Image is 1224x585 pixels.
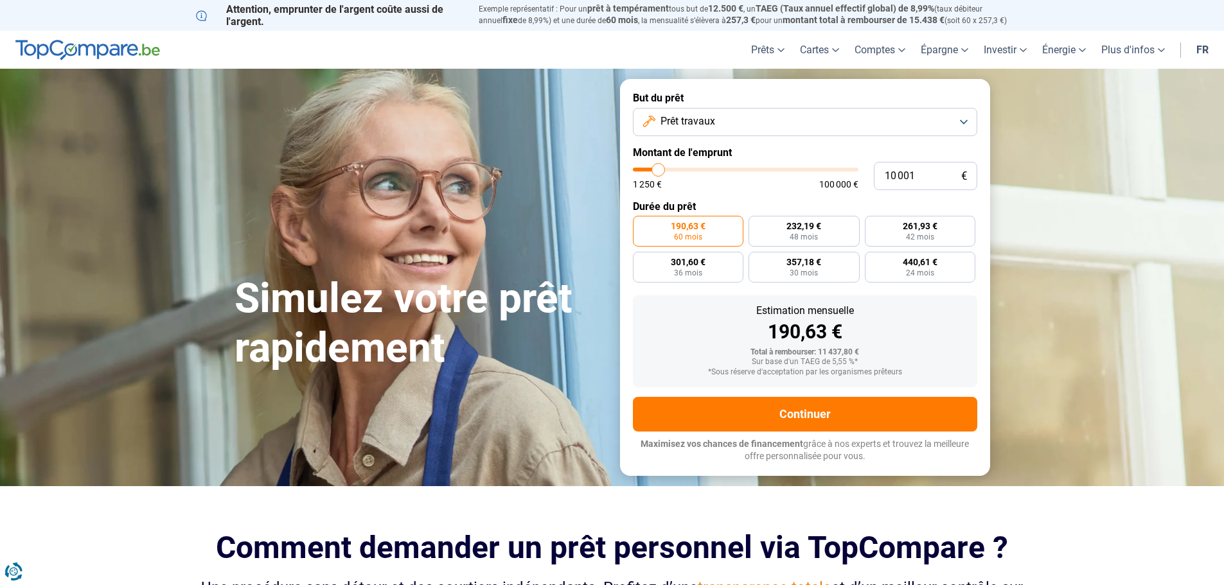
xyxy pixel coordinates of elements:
[783,15,945,25] span: montant total à rembourser de 15.438 €
[633,438,977,463] p: grâce à nos experts et trouvez la meilleure offre personnalisée pour vous.
[633,146,977,159] label: Montant de l'emprunt
[819,180,858,189] span: 100 000 €
[502,15,518,25] span: fixe
[847,31,913,69] a: Comptes
[633,92,977,104] label: But du prêt
[906,233,934,241] span: 42 mois
[15,40,160,60] img: TopCompare
[961,171,967,182] span: €
[1094,31,1173,69] a: Plus d'infos
[633,180,662,189] span: 1 250 €
[661,114,715,128] span: Prêt travaux
[726,15,756,25] span: 257,3 €
[235,274,605,373] h1: Simulez votre prêt rapidement
[587,3,669,13] span: prêt à tempérament
[708,3,743,13] span: 12.500 €
[196,3,463,28] p: Attention, emprunter de l'argent coûte aussi de l'argent.
[196,530,1029,565] h2: Comment demander un prêt personnel via TopCompare ?
[756,3,934,13] span: TAEG (Taux annuel effectif global) de 8,99%
[671,222,705,231] span: 190,63 €
[903,222,937,231] span: 261,93 €
[1189,31,1216,69] a: fr
[786,222,821,231] span: 232,19 €
[643,322,967,342] div: 190,63 €
[913,31,976,69] a: Épargne
[674,269,702,277] span: 36 mois
[479,3,1029,26] p: Exemple représentatif : Pour un tous but de , un (taux débiteur annuel de 8,99%) et une durée de ...
[1034,31,1094,69] a: Énergie
[671,258,705,266] span: 301,60 €
[786,258,821,266] span: 357,18 €
[633,108,977,136] button: Prêt travaux
[790,269,818,277] span: 30 mois
[606,15,638,25] span: 60 mois
[903,258,937,266] span: 440,61 €
[976,31,1034,69] a: Investir
[633,200,977,213] label: Durée du prêt
[643,358,967,367] div: Sur base d'un TAEG de 5,55 %*
[641,439,803,449] span: Maximisez vos chances de financement
[643,306,967,316] div: Estimation mensuelle
[743,31,792,69] a: Prêts
[792,31,847,69] a: Cartes
[906,269,934,277] span: 24 mois
[643,368,967,377] div: *Sous réserve d'acceptation par les organismes prêteurs
[633,397,977,432] button: Continuer
[674,233,702,241] span: 60 mois
[790,233,818,241] span: 48 mois
[643,348,967,357] div: Total à rembourser: 11 437,80 €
